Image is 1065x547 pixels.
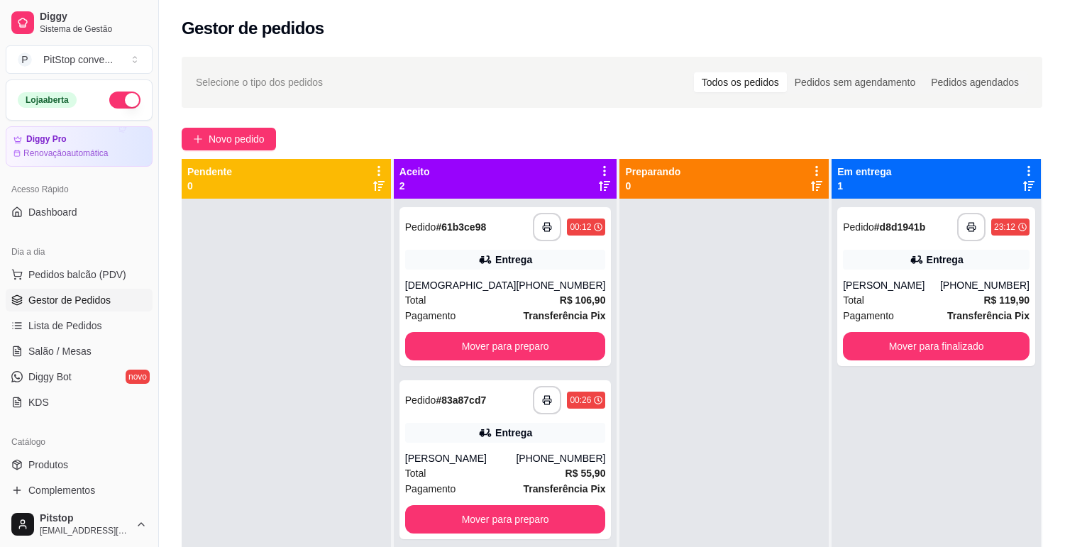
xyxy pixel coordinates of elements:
strong: Transferência Pix [947,310,1030,321]
span: plus [193,134,203,144]
span: Diggy [40,11,147,23]
article: Diggy Pro [26,134,67,145]
div: Entrega [927,253,964,267]
a: Dashboard [6,201,153,223]
span: Pedido [405,221,436,233]
span: Total [405,465,426,481]
a: Salão / Mesas [6,340,153,363]
span: Dashboard [28,205,77,219]
div: [PHONE_NUMBER] [940,278,1030,292]
div: Todos os pedidos [694,72,787,92]
button: Pedidos balcão (PDV) [6,263,153,286]
button: Pitstop[EMAIL_ADDRESS][DOMAIN_NAME] [6,507,153,541]
p: 0 [187,179,232,193]
span: Selecione o tipo dos pedidos [196,74,323,90]
span: [EMAIL_ADDRESS][DOMAIN_NAME] [40,525,130,536]
div: Entrega [495,426,532,440]
div: [PHONE_NUMBER] [516,451,605,465]
a: Diggy Botnovo [6,365,153,388]
p: Aceito [399,165,430,179]
span: Lista de Pedidos [28,319,102,333]
p: Pendente [187,165,232,179]
div: Catálogo [6,431,153,453]
span: Complementos [28,483,95,497]
span: Novo pedido [209,131,265,147]
div: Acesso Rápido [6,178,153,201]
span: Total [405,292,426,308]
div: 00:26 [570,394,591,406]
a: Gestor de Pedidos [6,289,153,311]
a: Complementos [6,479,153,502]
strong: # d8d1941b [874,221,925,233]
div: Pedidos sem agendamento [787,72,923,92]
span: KDS [28,395,49,409]
a: KDS [6,391,153,414]
strong: R$ 106,90 [560,294,606,306]
strong: Transferência Pix [523,310,605,321]
button: Mover para finalizado [843,332,1030,360]
span: Pedido [405,394,436,406]
span: Pedido [843,221,874,233]
a: DiggySistema de Gestão [6,6,153,40]
span: Gestor de Pedidos [28,293,111,307]
button: Mover para preparo [405,332,606,360]
div: Dia a dia [6,241,153,263]
span: Pedidos balcão (PDV) [28,267,126,282]
div: 00:12 [570,221,591,233]
div: [PERSON_NAME] [843,278,940,292]
span: Produtos [28,458,68,472]
a: Produtos [6,453,153,476]
div: 23:12 [994,221,1015,233]
span: Pagamento [405,481,456,497]
span: Total [843,292,864,308]
article: Renovação automática [23,148,108,159]
strong: R$ 119,90 [983,294,1030,306]
span: Pitstop [40,512,130,525]
span: Salão / Mesas [28,344,92,358]
button: Novo pedido [182,128,276,150]
strong: # 61b3ce98 [436,221,486,233]
div: [PERSON_NAME] [405,451,517,465]
span: Sistema de Gestão [40,23,147,35]
p: Preparando [625,165,680,179]
strong: R$ 55,90 [565,468,606,479]
button: Select a team [6,45,153,74]
a: Diggy ProRenovaçãoautomática [6,126,153,167]
p: Em entrega [837,165,891,179]
div: [PHONE_NUMBER] [516,278,605,292]
strong: Transferência Pix [523,483,605,494]
div: Pedidos agendados [923,72,1027,92]
span: P [18,53,32,67]
div: Loja aberta [18,92,77,108]
p: 1 [837,179,891,193]
span: Diggy Bot [28,370,72,384]
span: Pagamento [405,308,456,324]
div: PitStop conve ... [43,53,113,67]
a: Lista de Pedidos [6,314,153,337]
p: 0 [625,179,680,193]
button: Mover para preparo [405,505,606,534]
button: Alterar Status [109,92,140,109]
div: [DEMOGRAPHIC_DATA] [405,278,517,292]
h2: Gestor de pedidos [182,17,324,40]
div: Entrega [495,253,532,267]
span: Pagamento [843,308,894,324]
strong: # 83a87cd7 [436,394,486,406]
p: 2 [399,179,430,193]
